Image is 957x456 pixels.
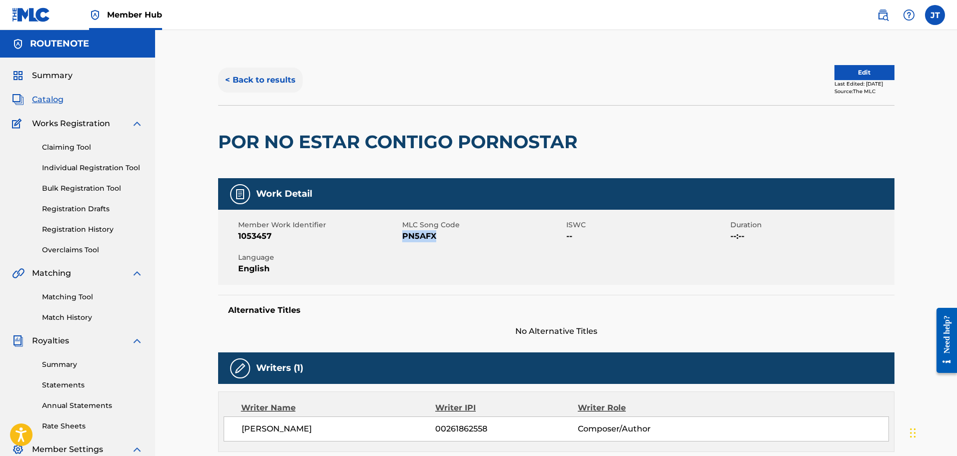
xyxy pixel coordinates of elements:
[238,220,400,230] span: Member Work Identifier
[435,402,578,414] div: Writer IPI
[32,267,71,279] span: Matching
[834,80,894,88] div: Last Edited: [DATE]
[131,335,143,347] img: expand
[42,292,143,302] a: Matching Tool
[435,423,577,435] span: 00261862558
[42,224,143,235] a: Registration History
[402,230,564,242] span: PN5AFX
[907,408,957,456] iframe: Chat Widget
[32,94,64,106] span: Catalog
[834,65,894,80] button: Edit
[32,443,103,455] span: Member Settings
[256,188,312,200] h5: Work Detail
[910,418,916,448] div: Drag
[730,230,892,242] span: --:--
[566,220,728,230] span: ISWC
[32,335,69,347] span: Royalties
[42,163,143,173] a: Individual Registration Tool
[929,300,957,380] iframe: Resource Center
[218,68,303,93] button: < Back to results
[925,5,945,25] div: User Menu
[131,443,143,455] img: expand
[12,70,73,82] a: SummarySummary
[42,380,143,390] a: Statements
[131,267,143,279] img: expand
[234,362,246,374] img: Writers
[234,188,246,200] img: Work Detail
[12,267,25,279] img: Matching
[228,305,884,315] h5: Alternative Titles
[12,38,24,50] img: Accounts
[218,131,582,153] h2: POR NO ESTAR CONTIGO PORNOSTAR
[12,70,24,82] img: Summary
[12,94,64,106] a: CatalogCatalog
[256,362,303,374] h5: Writers (1)
[32,118,110,130] span: Works Registration
[42,204,143,214] a: Registration Drafts
[42,421,143,431] a: Rate Sheets
[566,230,728,242] span: --
[877,9,889,21] img: search
[42,183,143,194] a: Bulk Registration Tool
[42,142,143,153] a: Claiming Tool
[12,443,24,455] img: Member Settings
[42,359,143,370] a: Summary
[218,325,894,337] span: No Alternative Titles
[730,220,892,230] span: Duration
[89,9,101,21] img: Top Rightsholder
[242,423,436,435] span: [PERSON_NAME]
[578,402,707,414] div: Writer Role
[107,9,162,21] span: Member Hub
[12,118,25,130] img: Works Registration
[30,38,89,50] h5: ROUTENOTE
[578,423,707,435] span: Composer/Author
[131,118,143,130] img: expand
[238,252,400,263] span: Language
[12,8,51,22] img: MLC Logo
[834,88,894,95] div: Source: The MLC
[238,230,400,242] span: 1053457
[42,245,143,255] a: Overclaims Tool
[873,5,893,25] a: Public Search
[241,402,436,414] div: Writer Name
[12,94,24,106] img: Catalog
[903,9,915,21] img: help
[12,335,24,347] img: Royalties
[42,400,143,411] a: Annual Statements
[402,220,564,230] span: MLC Song Code
[899,5,919,25] div: Help
[32,70,73,82] span: Summary
[238,263,400,275] span: English
[42,312,143,323] a: Match History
